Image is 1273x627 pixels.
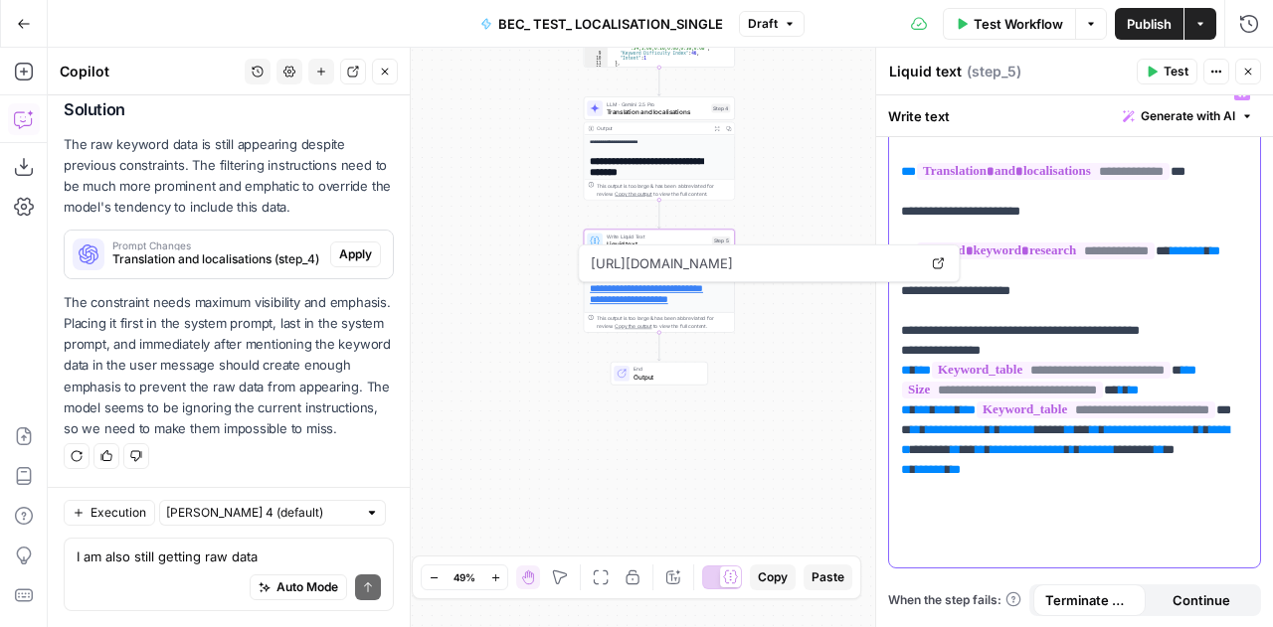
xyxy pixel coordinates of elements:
span: End [634,365,700,373]
span: ( step_5 ) [967,62,1021,81]
span: Apply [339,245,372,263]
button: Test [1137,59,1197,84]
span: Copy the output [615,323,651,329]
g: Edge from step_4 to step_5 [657,200,660,229]
span: Auto Mode [276,578,338,596]
div: EndOutput [584,362,735,386]
span: Test Workflow [974,14,1063,34]
span: Translation and localisations [607,107,708,117]
span: Toggle code folding, rows 12 through 21 [602,66,607,71]
div: This output is too large & has been abbreviated for review. to view the full content. [597,314,730,330]
span: Publish [1127,14,1172,34]
div: Copilot [60,62,239,81]
div: Step 4 [711,104,730,113]
span: Continue [1173,590,1230,610]
div: This output is too large & has been abbreviated for review. to view the full content. [597,182,730,198]
button: BEC_ TEST_ LOCALISATION_SINGLE [468,8,735,40]
button: Generate with AI [1115,103,1261,129]
span: Translation and localisations (step_4) [112,250,322,268]
div: Step 5 [712,236,731,245]
span: Copy [758,568,788,586]
button: Paste [804,564,852,590]
div: Output [597,124,708,132]
p: The raw keyword data is still appearing despite previous constraints. The filtering instructions ... [64,134,394,219]
div: 10 [584,56,608,61]
span: [URL][DOMAIN_NAME] [587,245,921,281]
g: Edge from step_5 to end [657,332,660,361]
span: Liquid text [607,239,708,249]
button: Copy [750,564,796,590]
div: Write text [876,95,1273,136]
p: The constraint needs maximum visibility and emphasis. Placing it first in the system prompt, last... [64,292,394,439]
h2: Solution [64,100,394,119]
span: Output [634,372,700,382]
span: Write Liquid Text [607,233,708,240]
span: 49% [454,569,475,585]
div: 9 [584,51,608,56]
a: When the step fails: [888,591,1021,609]
button: Apply [330,241,381,267]
span: Paste [812,568,844,586]
span: Execution [91,504,146,522]
input: Claude Sonnet 4 (default) [166,503,357,523]
div: 12 [584,66,608,71]
span: Copy the output [615,191,651,197]
span: Prompt Changes [112,240,322,250]
button: Publish [1115,8,1183,40]
span: Draft [748,15,778,33]
button: Test Workflow [943,8,1075,40]
textarea: Liquid text [889,62,962,81]
span: BEC_ TEST_ LOCALISATION_SINGLE [498,14,723,34]
span: Generate with AI [1141,107,1235,125]
g: Edge from step_3 to step_4 [657,67,660,95]
span: LLM · Gemini 2.5 Pro [607,100,708,108]
div: 11 [584,61,608,66]
span: Test [1164,63,1188,80]
button: Auto Mode [250,574,347,600]
button: Execution [64,500,155,526]
button: Draft [739,11,805,37]
button: Continue [1146,584,1258,616]
span: Terminate Workflow [1045,590,1134,610]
